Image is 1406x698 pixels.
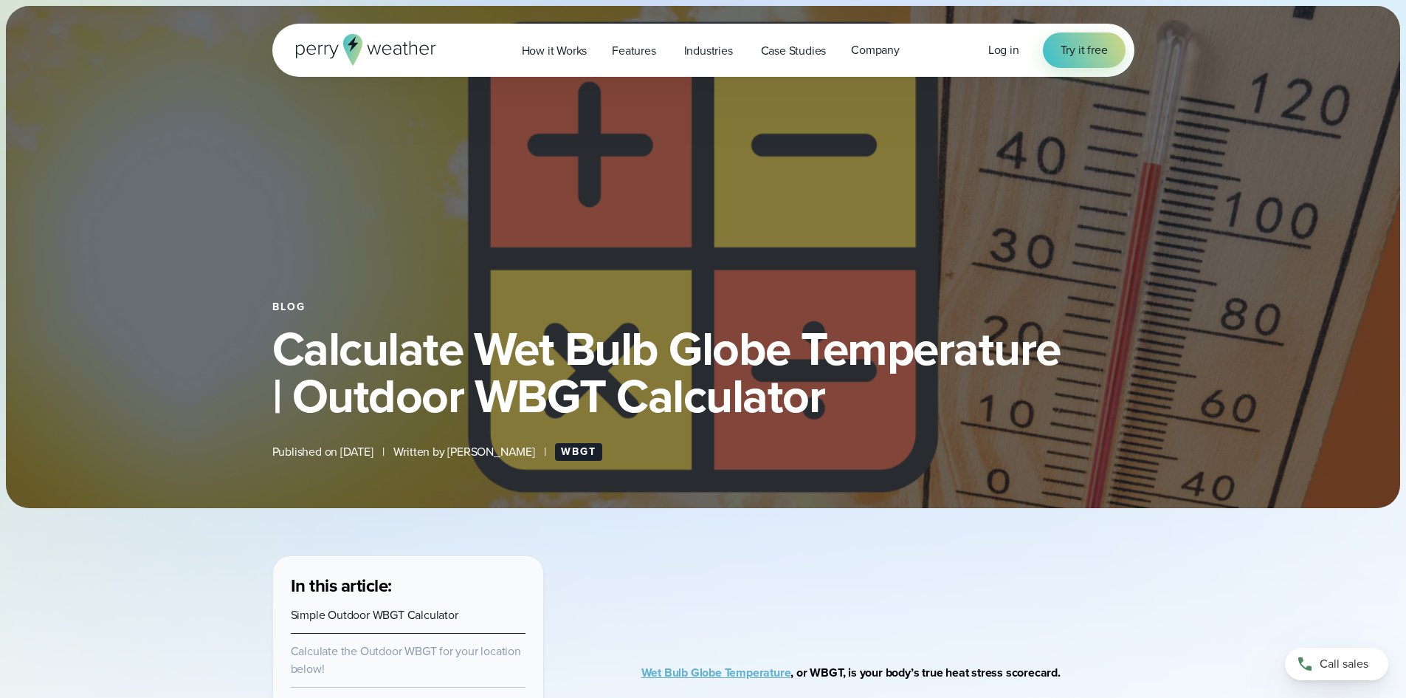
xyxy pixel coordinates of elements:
span: Log in [988,41,1019,58]
a: Try it free [1043,32,1126,68]
div: Blog [272,301,1134,313]
a: Log in [988,41,1019,59]
h3: In this article: [291,574,525,598]
a: Wet Bulb Globe Temperature [641,664,791,681]
span: | [382,443,385,461]
a: How it Works [509,35,600,66]
span: How it Works [522,42,587,60]
span: Features [612,42,655,60]
span: Try it free [1061,41,1108,59]
span: | [544,443,546,461]
span: Case Studies [761,42,827,60]
span: Written by [PERSON_NAME] [393,443,535,461]
a: Calculate the Outdoor WBGT for your location below! [291,643,521,677]
span: Industries [684,42,733,60]
a: Call sales [1285,648,1388,680]
span: Published on [DATE] [272,443,373,461]
a: WBGT [555,443,602,461]
h1: Calculate Wet Bulb Globe Temperature | Outdoor WBGT Calculator [272,325,1134,420]
span: Call sales [1320,655,1368,673]
strong: , or WBGT, is your body’s true heat stress scorecard. [641,664,1061,681]
a: Case Studies [748,35,839,66]
span: Company [851,41,900,59]
a: Simple Outdoor WBGT Calculator [291,606,458,623]
iframe: WBGT Explained: Listen as we break down all you need to know about WBGT Video [684,555,1091,617]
